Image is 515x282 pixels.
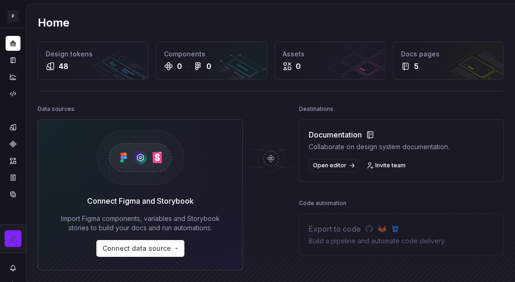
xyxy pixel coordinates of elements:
[177,61,182,72] div: 0
[102,244,171,253] span: Connect data source
[38,41,149,80] a: Design tokens48
[2,6,24,26] button: P
[164,49,259,59] div: Components
[156,41,267,80] a: Components00
[309,236,446,246] div: Build a pipeline and automate code delivery.
[38,103,75,116] div: Data sources
[401,49,496,59] div: Docs pages
[364,159,410,172] a: Invite team
[46,49,141,59] div: Design tokens
[51,214,230,233] div: Import Figma components, variables and Storybook stories to build your docs and run automations.
[6,137,20,151] a: Components
[59,61,68,72] div: 48
[309,159,358,172] a: Open editor
[309,142,449,151] div: Collaborate on design system documentation.
[6,153,20,168] a: Assets
[96,240,184,257] button: Connect data source
[6,69,20,84] a: Analytics
[7,11,19,22] div: P
[6,170,20,185] a: Storybook stories
[393,41,504,80] a: Docs pages5
[6,36,20,51] a: Home
[296,61,301,72] div: 0
[299,197,346,210] div: Code automation
[414,61,419,72] div: 5
[87,195,194,206] div: Connect Figma and Storybook
[299,103,333,116] div: Destinations
[38,15,69,30] h2: Home
[283,49,378,59] div: Assets
[6,120,20,135] a: Design tokens
[313,162,346,169] span: Open editor
[309,223,446,234] div: Export to code
[6,261,20,275] button: Notifications
[6,86,20,101] a: Code automation
[206,61,211,72] div: 0
[6,187,20,202] a: Data sources
[275,41,386,80] a: Assets0
[375,162,406,169] span: Invite team
[309,129,449,140] div: Documentation
[6,53,20,68] a: Documentation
